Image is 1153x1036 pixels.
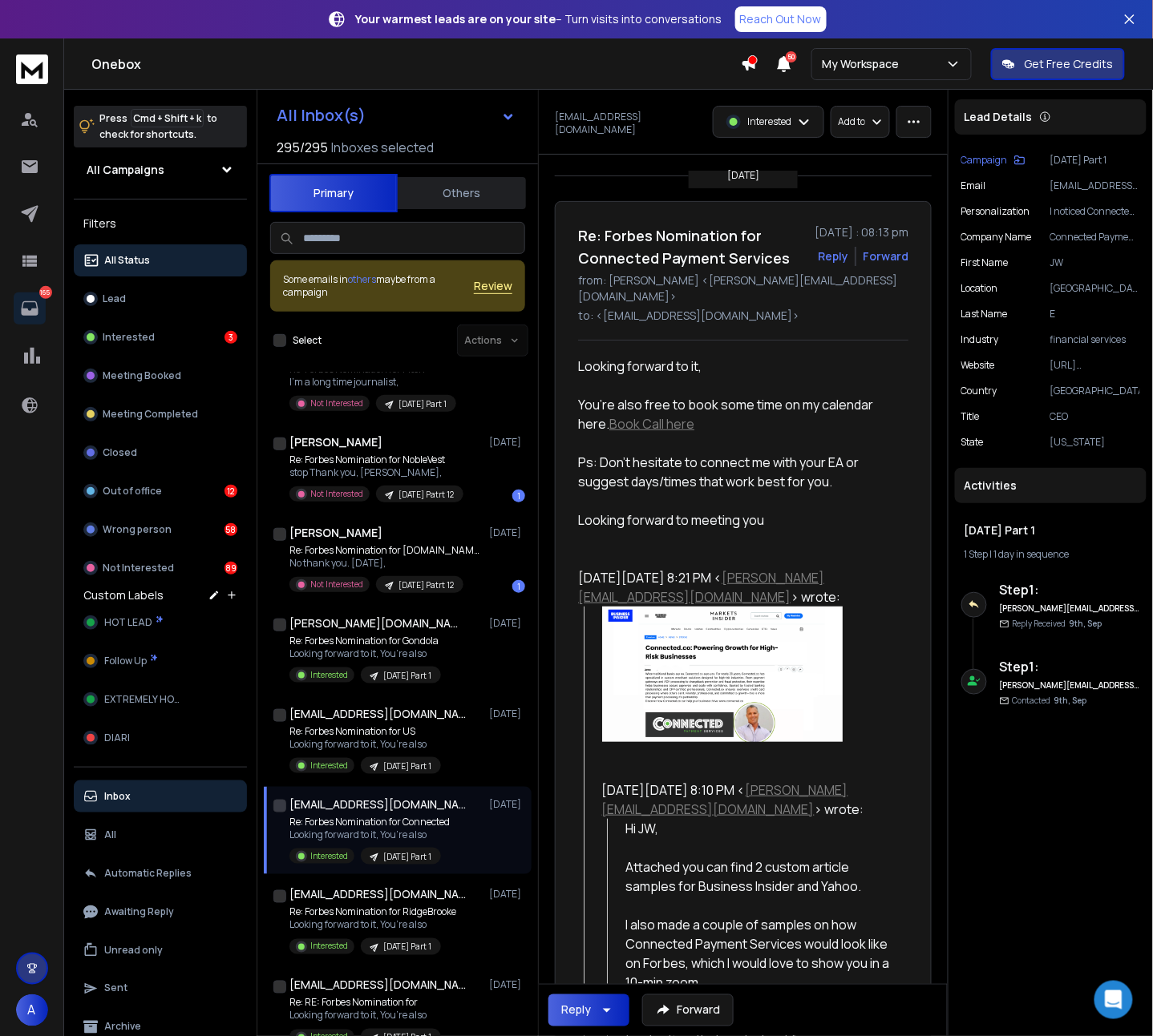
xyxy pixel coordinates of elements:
[104,254,150,267] p: All Status
[348,272,376,286] span: others
[1070,618,1102,629] span: 9th, Sep
[269,174,398,212] button: Primary
[310,669,348,681] p: Interested
[310,941,348,953] p: Interested
[16,994,48,1026] button: A
[103,485,162,498] p: Out of office
[961,205,1030,218] p: Personalization
[1050,333,1140,346] p: financial services
[489,979,525,992] p: [DATE]
[264,99,528,131] button: All Inbox(s)
[961,231,1032,244] p: Company Name
[104,944,163,957] p: Unread only
[955,468,1147,503] div: Activities
[310,488,363,500] p: Not Interested
[489,798,525,811] p: [DATE]
[961,179,986,192] p: Email
[14,292,46,325] a: 165
[74,934,247,966] button: Unread only
[383,941,431,953] p: [DATE] Part 1
[74,437,247,469] button: Closed
[961,256,1009,269] p: First Name
[1054,695,1087,706] span: 9th, Sep
[747,115,791,128] p: Interested
[74,722,247,754] button: DIARI
[965,548,1137,561] div: |
[74,780,247,812] button: Inbox
[310,850,348,862] p: Interested
[961,308,1008,320] p: Last Name
[74,212,247,235] h3: Filters
[74,154,247,186] button: All Campaigns
[331,138,434,157] h3: Inboxes selected
[512,580,525,593] div: 1
[289,796,466,812] h1: [EMAIL_ADDRESS][DOMAIN_NAME]
[578,308,908,324] p: to: <[EMAIL_ADDRESS][DOMAIN_NAME]>
[289,887,466,903] h1: [EMAIL_ADDRESS][DOMAIN_NAME]
[489,707,525,720] p: [DATE]
[1000,657,1140,676] h6: Step 1 :
[398,175,526,211] button: Others
[104,655,147,667] span: Follow Up
[961,385,997,397] p: country
[609,415,694,433] a: Book Call here
[578,568,896,607] div: [DATE][DATE] 8:21 PM < > wrote:
[289,919,456,932] p: Looking forward to it, You’re also
[74,283,247,315] button: Lead
[398,579,454,591] p: [DATE] Patrt 12
[289,738,441,751] p: Looking forward to it, You’re also
[489,526,525,539] p: [DATE]
[578,395,896,433] div: You’re also free to book some time on my calendar here.
[602,781,848,818] a: [PERSON_NAME][EMAIL_ADDRESS][DOMAIN_NAME]
[961,410,980,423] p: title
[74,645,247,677] button: Follow Up
[104,828,116,841] p: All
[1050,282,1140,295] p: [GEOGRAPHIC_DATA][PERSON_NAME]
[1025,56,1114,72] p: Get Free Credits
[289,525,382,541] h1: [PERSON_NAME]
[225,562,237,574] div: 89
[289,978,466,994] h1: [EMAIL_ADDRESS][DOMAIN_NAME]
[74,360,247,392] button: Meeting Booked
[838,115,865,128] p: Add to
[1050,359,1140,372] p: [URL][DOMAIN_NAME]
[103,331,155,344] p: Interested
[74,321,247,353] button: Interested3
[991,48,1125,80] button: Get Free Credits
[104,790,131,803] p: Inbox
[1050,205,1140,218] p: I noticed Connected Payment Services positions itself as [DOMAIN_NAME] has provided merchant acco...
[965,109,1033,125] p: Lead Details
[735,6,827,32] a: Reach Out Now
[104,1021,141,1034] p: Archive
[561,1002,591,1018] div: Reply
[289,1010,441,1022] p: Looking forward to it, You’re also
[578,224,805,269] h1: Re: Forbes Nomination for Connected Payment Services
[289,706,466,722] h1: [EMAIL_ADDRESS][DOMAIN_NAME]
[1050,385,1140,397] p: [GEOGRAPHIC_DATA]
[99,111,217,143] p: Press to check for shortcuts.
[1094,981,1133,1019] div: Open Intercom Messenger
[104,905,174,918] p: Awaiting Reply
[74,552,247,584] button: Not Interested89
[104,616,152,629] span: HOT LEAD
[289,544,482,557] p: Re: Forbes Nomination for [DOMAIN_NAME]
[74,244,247,276] button: All Status
[1050,436,1140,449] p: [US_STATE]
[383,760,431,772] p: [DATE] Part 1
[740,11,822,27] p: Reach Out Now
[74,683,247,716] button: EXTREMELY HOW
[786,51,797,62] span: 50
[489,436,525,449] p: [DATE]
[1000,603,1140,615] h6: [PERSON_NAME][EMAIL_ADDRESS][DOMAIN_NAME]
[474,278,512,294] button: Review
[994,547,1070,561] span: 1 day in sequence
[961,333,999,346] p: industry
[555,111,703,136] p: [EMAIL_ADDRESS][DOMAIN_NAME]
[131,109,204,127] span: Cmd + Shift + k
[103,408,198,421] p: Meeting Completed
[961,154,1026,167] button: Campaign
[289,997,441,1010] p: Re: RE: Forbes Nomination for
[1050,256,1140,269] p: JW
